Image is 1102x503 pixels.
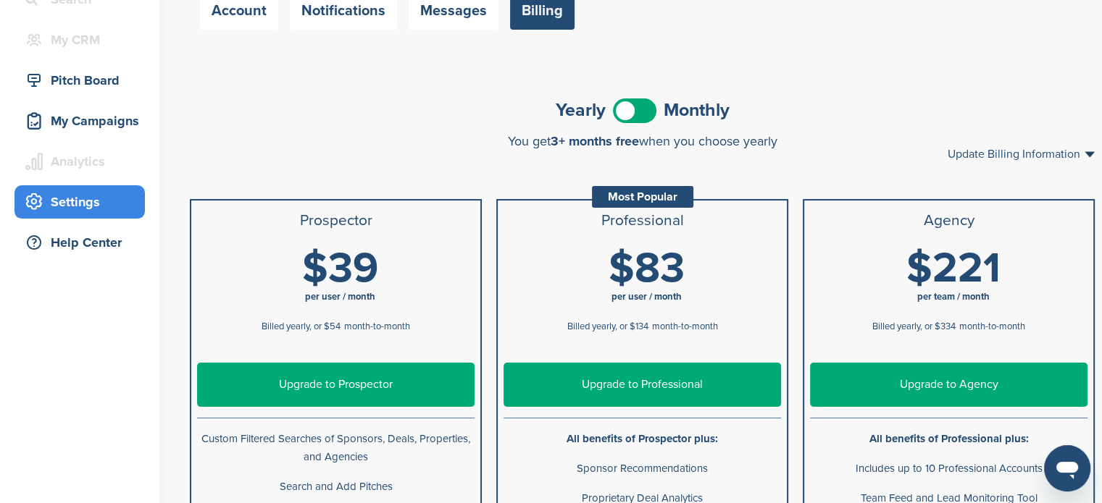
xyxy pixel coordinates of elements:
[197,363,475,407] a: Upgrade to Prospector
[959,321,1025,332] span: month-to-month
[190,134,1095,148] div: You get when you choose yearly
[567,321,648,332] span: Billed yearly, or $134
[906,243,1001,294] span: $221
[810,460,1088,478] p: Includes up to 10 Professional Accounts
[917,291,990,303] span: per team / month
[611,291,682,303] span: per user / month
[22,189,145,215] div: Settings
[556,101,606,119] span: Yearly
[302,243,378,294] span: $39
[22,67,145,93] div: Pitch Board
[344,321,410,332] span: month-to-month
[14,104,145,138] a: My Campaigns
[14,145,145,178] a: Analytics
[262,321,341,332] span: Billed yearly, or $54
[567,432,718,445] b: All benefits of Prospector plus:
[504,460,781,478] p: Sponsor Recommendations
[197,430,475,466] p: Custom Filtered Searches of Sponsors, Deals, Properties, and Agencies
[305,291,375,303] span: per user / month
[14,64,145,97] a: Pitch Board
[504,363,781,407] a: Upgrade to Professional
[810,212,1088,229] h3: Agency
[609,243,685,294] span: $83
[197,478,475,496] p: Search and Add Pitches
[869,432,1029,445] b: All benefits of Professional plus:
[664,101,730,119] span: Monthly
[14,226,145,259] a: Help Center
[652,321,718,332] span: month-to-month
[22,229,145,255] div: Help Center
[197,212,475,229] h3: Prospector
[22,148,145,174] div: Analytics
[504,212,781,229] h3: Professional
[22,108,145,134] div: My Campaigns
[1044,445,1090,491] iframe: Button to launch messaging window
[592,186,693,208] div: Most Popular
[872,321,956,332] span: Billed yearly, or $334
[810,363,1088,407] a: Upgrade to Agency
[551,133,639,149] span: 3+ months free
[948,148,1095,160] a: Update Billing Information
[14,185,145,219] a: Settings
[22,27,145,53] div: My CRM
[14,23,145,56] a: My CRM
